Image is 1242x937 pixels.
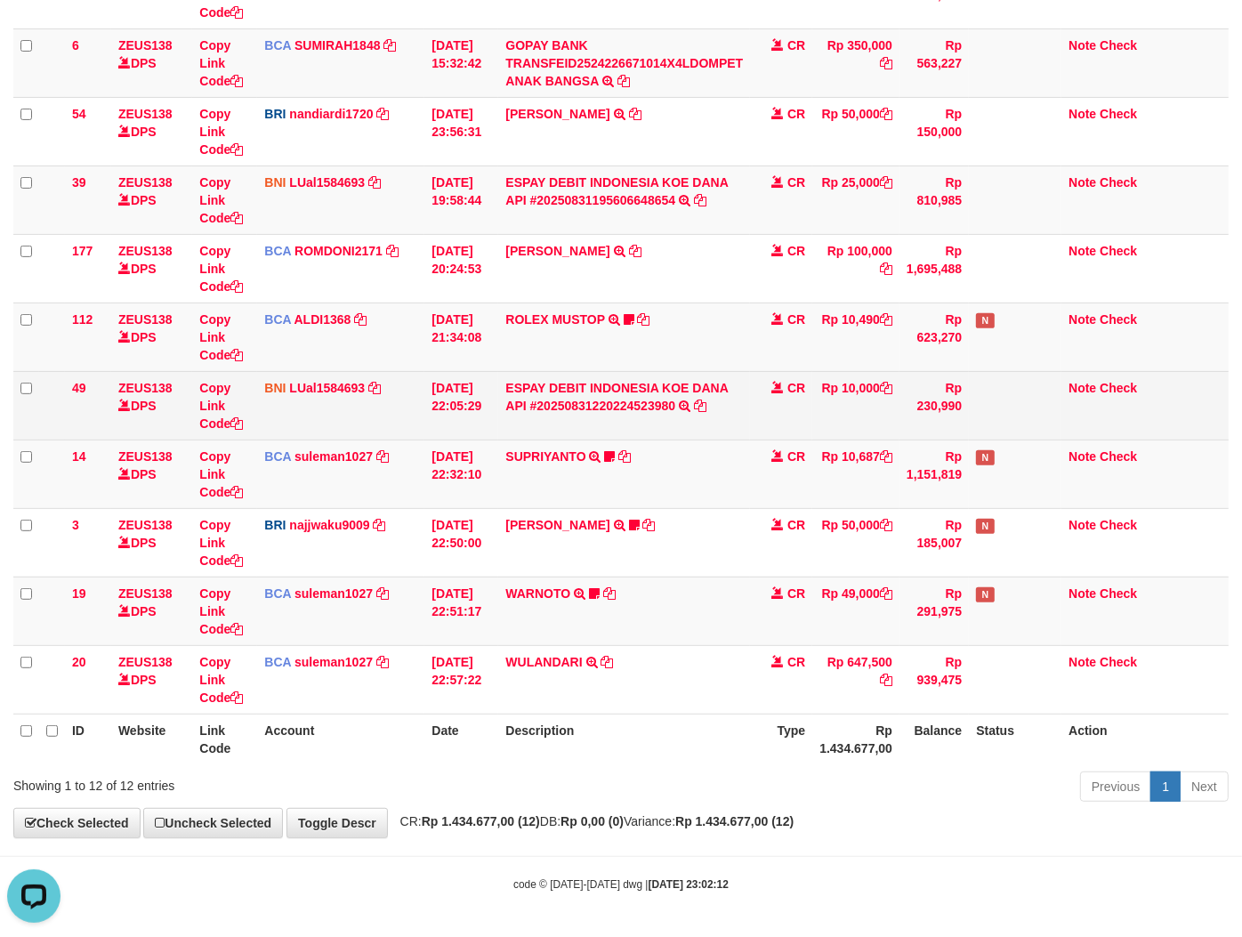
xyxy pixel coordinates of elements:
td: [DATE] 19:58:44 [424,166,498,234]
a: Copy Rp 10,490 to clipboard [880,312,892,327]
a: Copy ROLEX MUSTOP to clipboard [638,312,650,327]
a: Copy ROMDONI2171 to clipboard [386,244,399,258]
a: Copy Link Code [199,381,243,431]
td: Rp 939,475 [899,645,969,714]
a: Note [1069,381,1096,395]
a: Copy VALENTINO LAHU to clipboard [629,107,641,121]
td: DPS [111,577,192,645]
a: ZEUS138 [118,586,173,601]
td: [DATE] 22:32:10 [424,440,498,508]
a: ROMDONI2171 [294,244,383,258]
th: Type [750,714,812,764]
a: Note [1069,107,1096,121]
td: Rp 50,000 [812,508,899,577]
th: ID [65,714,111,764]
a: WULANDARI [505,655,582,669]
td: [DATE] 22:50:00 [424,508,498,577]
span: CR [787,518,805,532]
a: Copy Rp 10,000 to clipboard [880,381,892,395]
a: [PERSON_NAME] [505,107,609,121]
td: Rp 1,695,488 [899,234,969,303]
a: Copy WULANDARI to clipboard [601,655,614,669]
a: ZEUS138 [118,381,173,395]
span: 20 [72,655,86,669]
td: Rp 185,007 [899,508,969,577]
td: Rp 150,000 [899,97,969,166]
a: suleman1027 [294,586,373,601]
td: Rp 623,270 [899,303,969,371]
a: Copy SUMIRAH1848 to clipboard [383,38,396,53]
a: Copy ESPAY DEBIT INDONESIA KOE DANA API #20250831220224523980 to clipboard [694,399,706,413]
button: Open LiveChat chat widget [7,7,60,61]
a: Uncheck Selected [143,808,283,838]
td: DPS [111,234,192,303]
span: BCA [264,586,291,601]
td: Rp 291,975 [899,577,969,645]
a: [PERSON_NAME] [505,518,609,532]
strong: Rp 0,00 (0) [561,814,624,828]
span: CR [787,381,805,395]
a: Note [1069,655,1096,669]
span: BNI [264,175,286,190]
td: Rp 1,151,819 [899,440,969,508]
a: Copy ALDI1368 to clipboard [354,312,367,327]
th: Description [498,714,750,764]
a: ZEUS138 [118,244,173,258]
strong: Rp 1.434.677,00 (12) [675,814,794,828]
td: Rp 10,000 [812,371,899,440]
td: Rp 230,990 [899,371,969,440]
a: Next [1180,771,1229,802]
a: Copy ADIL KUDRATULL to clipboard [643,518,656,532]
th: Rp 1.434.677,00 [812,714,899,764]
span: BNI [264,381,286,395]
a: Copy Rp 350,000 to clipboard [880,56,892,70]
a: Copy Rp 25,000 to clipboard [880,175,892,190]
a: LUal1584693 [289,175,365,190]
a: Copy Link Code [199,175,243,225]
span: CR [787,655,805,669]
a: Note [1069,38,1096,53]
a: suleman1027 [294,449,373,464]
span: CR: DB: Variance: [391,814,794,828]
span: CR [787,449,805,464]
td: DPS [111,508,192,577]
td: DPS [111,371,192,440]
span: 177 [72,244,93,258]
td: DPS [111,440,192,508]
a: najjwaku9009 [289,518,369,532]
a: Note [1069,244,1096,258]
td: [DATE] 20:24:53 [424,234,498,303]
a: Note [1069,175,1096,190]
a: ZEUS138 [118,518,173,532]
a: 1 [1150,771,1181,802]
td: Rp 647,500 [812,645,899,714]
a: Copy Rp 49,000 to clipboard [880,586,892,601]
a: Copy Rp 10,687 to clipboard [880,449,892,464]
a: Check [1100,107,1137,121]
td: DPS [111,303,192,371]
a: Note [1069,518,1096,532]
a: Copy ABDUL GAFUR to clipboard [629,244,641,258]
a: Copy Link Code [199,586,243,636]
span: BCA [264,449,291,464]
a: Copy GOPAY BANK TRANSFEID2524226671014X4LDOMPET ANAK BANGSA to clipboard [617,74,630,88]
a: ZEUS138 [118,449,173,464]
a: Check [1100,381,1137,395]
span: Has Note [976,313,994,328]
a: WARNOTO [505,586,570,601]
a: SUMIRAH1848 [294,38,380,53]
a: Check [1100,312,1137,327]
td: [DATE] 23:56:31 [424,97,498,166]
span: CR [787,244,805,258]
a: Copy nandiardi1720 to clipboard [376,107,389,121]
span: BRI [264,518,286,532]
span: CR [787,107,805,121]
div: Showing 1 to 12 of 12 entries [13,770,504,795]
td: Rp 50,000 [812,97,899,166]
th: Date [424,714,498,764]
span: BCA [264,244,291,258]
a: ALDI1368 [294,312,351,327]
td: [DATE] 15:32:42 [424,28,498,97]
span: 19 [72,586,86,601]
a: Check [1100,38,1137,53]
